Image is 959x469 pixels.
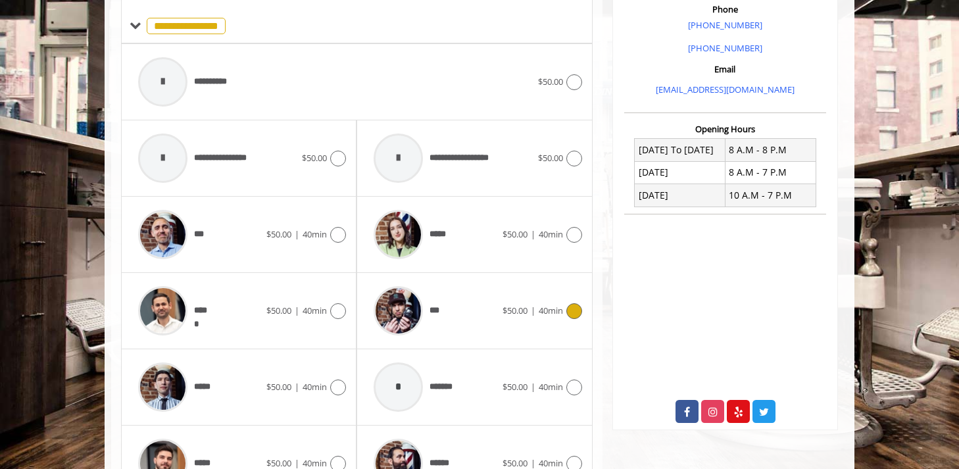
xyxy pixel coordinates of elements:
[538,76,563,87] span: $50.00
[539,381,563,393] span: 40min
[303,381,327,393] span: 40min
[531,381,535,393] span: |
[688,42,762,54] a: [PHONE_NUMBER]
[635,184,725,207] td: [DATE]
[503,381,528,393] span: $50.00
[531,457,535,469] span: |
[266,381,291,393] span: $50.00
[266,305,291,316] span: $50.00
[303,305,327,316] span: 40min
[295,381,299,393] span: |
[303,228,327,240] span: 40min
[295,457,299,469] span: |
[503,305,528,316] span: $50.00
[635,161,725,184] td: [DATE]
[266,457,291,469] span: $50.00
[627,64,823,74] h3: Email
[688,19,762,31] a: [PHONE_NUMBER]
[503,228,528,240] span: $50.00
[303,457,327,469] span: 40min
[539,228,563,240] span: 40min
[725,184,816,207] td: 10 A.M - 7 P.M
[635,139,725,161] td: [DATE] To [DATE]
[627,5,823,14] h3: Phone
[295,228,299,240] span: |
[302,152,327,164] span: $50.00
[656,84,795,95] a: [EMAIL_ADDRESS][DOMAIN_NAME]
[503,457,528,469] span: $50.00
[725,161,816,184] td: 8 A.M - 7 P.M
[539,305,563,316] span: 40min
[295,305,299,316] span: |
[725,139,816,161] td: 8 A.M - 8 P.M
[539,457,563,469] span: 40min
[266,228,291,240] span: $50.00
[624,124,826,134] h3: Opening Hours
[538,152,563,164] span: $50.00
[531,305,535,316] span: |
[531,228,535,240] span: |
